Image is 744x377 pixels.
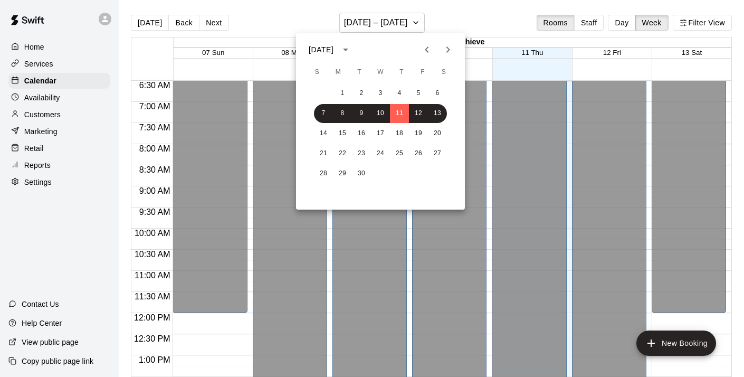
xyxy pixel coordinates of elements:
[434,62,453,83] span: Saturday
[428,144,447,163] button: 27
[413,62,432,83] span: Friday
[337,41,355,59] button: calendar view is open, switch to year view
[390,104,409,123] button: 11
[314,104,333,123] button: 7
[392,62,411,83] span: Thursday
[371,84,390,103] button: 3
[437,39,459,60] button: Next month
[352,104,371,123] button: 9
[314,164,333,183] button: 28
[329,62,348,83] span: Monday
[333,124,352,143] button: 15
[371,124,390,143] button: 17
[409,104,428,123] button: 12
[309,44,333,55] div: [DATE]
[409,84,428,103] button: 5
[352,124,371,143] button: 16
[314,124,333,143] button: 14
[428,124,447,143] button: 20
[371,144,390,163] button: 24
[352,164,371,183] button: 30
[352,144,371,163] button: 23
[314,144,333,163] button: 21
[352,84,371,103] button: 2
[333,84,352,103] button: 1
[390,144,409,163] button: 25
[371,62,390,83] span: Wednesday
[428,104,447,123] button: 13
[416,39,437,60] button: Previous month
[333,164,352,183] button: 29
[428,84,447,103] button: 6
[333,104,352,123] button: 8
[333,144,352,163] button: 22
[390,124,409,143] button: 18
[350,62,369,83] span: Tuesday
[409,124,428,143] button: 19
[390,84,409,103] button: 4
[308,62,327,83] span: Sunday
[409,144,428,163] button: 26
[371,104,390,123] button: 10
